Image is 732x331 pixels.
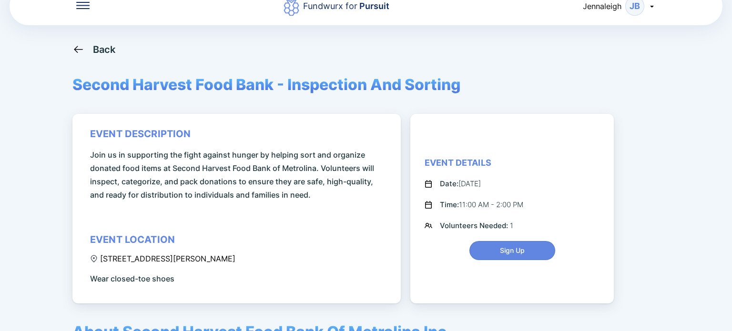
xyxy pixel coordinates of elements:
[90,128,191,140] div: event description
[440,179,458,188] span: Date:
[469,241,555,260] button: Sign Up
[440,220,513,231] div: 1
[440,200,459,209] span: Time:
[72,75,461,94] span: Second Harvest Food Bank - Inspection And Sorting
[93,44,116,55] div: Back
[90,254,235,263] div: [STREET_ADDRESS][PERSON_NAME]
[90,234,175,245] div: event location
[583,1,621,11] span: Jennaleigh
[90,272,174,285] span: Wear closed-toe shoes
[500,246,525,255] span: Sign Up
[425,157,491,169] div: Event Details
[440,178,481,190] div: [DATE]
[90,148,386,201] span: Join us in supporting the fight against hunger by helping sort and organize donated food items at...
[357,1,389,11] span: Pursuit
[440,199,523,211] div: 11:00 AM - 2:00 PM
[440,221,510,230] span: Volunteers Needed:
